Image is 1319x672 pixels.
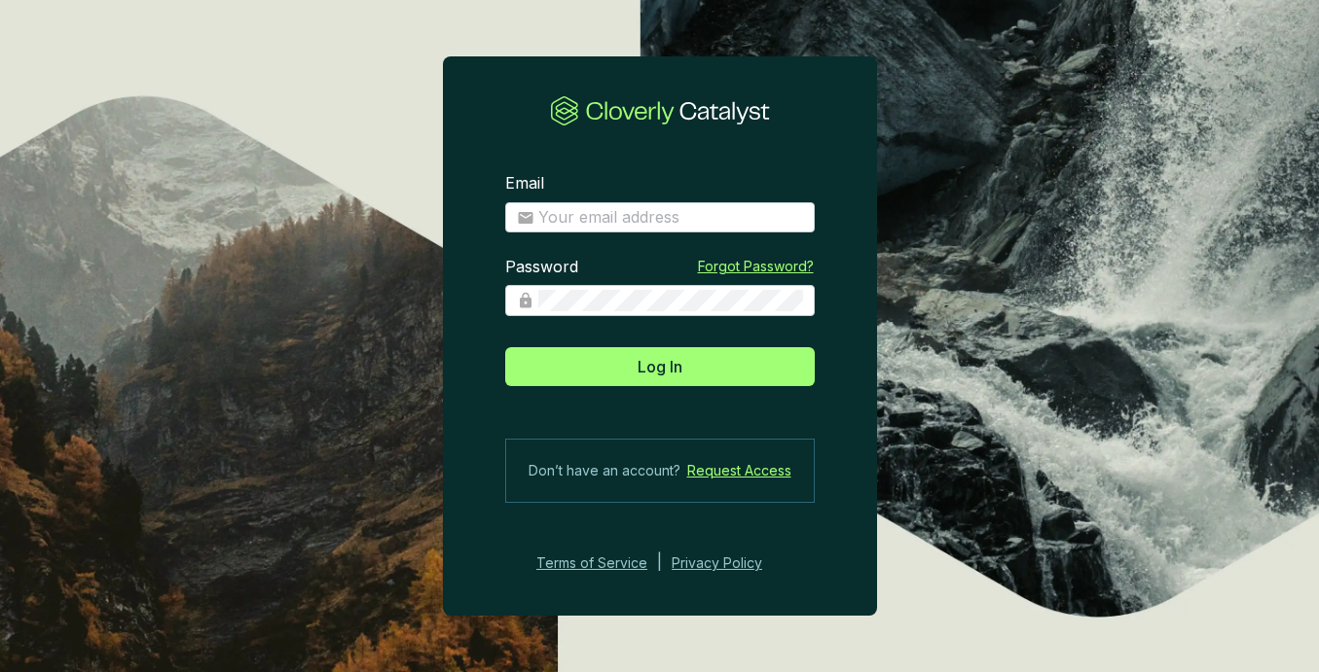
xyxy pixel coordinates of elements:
input: Password [538,290,803,311]
a: Terms of Service [531,551,647,575]
a: Privacy Policy [672,551,788,575]
div: | [657,551,662,575]
a: Forgot Password? [698,257,814,276]
label: Email [505,173,544,195]
input: Email [538,207,803,229]
label: Password [505,257,578,278]
a: Request Access [687,459,791,482]
span: Log In [638,355,682,378]
button: Log In [505,347,815,386]
span: Don’t have an account? [529,459,680,482]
